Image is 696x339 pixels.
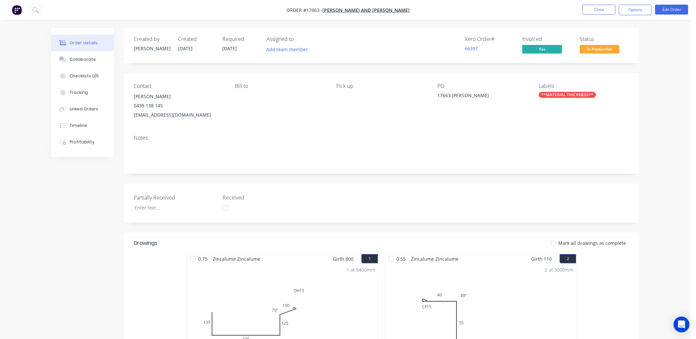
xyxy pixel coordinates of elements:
button: Edit Order [655,5,688,15]
div: Checklists 0/0 [70,73,99,79]
span: Yes [522,45,562,53]
button: 1 [361,254,378,263]
span: 0.75 [196,254,210,264]
label: Received [223,194,305,202]
button: Close [582,5,615,15]
span: In Production [580,45,619,53]
button: Collaborate [51,51,114,68]
div: Pick up [336,83,427,89]
span: Girth 110 [531,254,552,264]
button: Linked Orders [51,101,114,117]
div: Tracking [70,90,88,95]
button: Profitability [51,134,114,150]
button: Checklists 0/0 [51,68,114,84]
div: 0439 138 145 [134,101,224,110]
span: 0.55 [394,254,408,264]
button: In Production [580,45,619,55]
button: Order details [51,35,114,51]
div: Timeline [70,123,87,129]
span: [DATE] [178,45,193,52]
div: Drawings [134,239,157,247]
div: Required [222,36,259,42]
button: Add team member [263,45,311,54]
div: Assigned to [267,36,333,42]
label: Partially Received [134,194,216,202]
div: Contact [134,83,224,89]
div: Notes [134,135,629,141]
div: Xero Order # [465,36,514,42]
div: Collaborate [70,56,96,62]
button: 2 [560,254,576,263]
span: Order #17663 - [286,7,322,13]
button: Tracking [51,84,114,101]
span: Zincalume Zincalume [408,254,461,264]
button: Timeline [51,117,114,134]
div: Created [178,36,214,42]
div: Open Intercom Messenger [674,317,689,332]
span: Zincalume Zincalume [210,254,263,264]
a: [PERSON_NAME] and [PERSON_NAME] [322,7,410,13]
button: Add team member [267,45,311,54]
div: 1 at 5400mm [347,266,375,273]
div: [PERSON_NAME] [134,92,224,101]
div: [EMAIL_ADDRESS][DOMAIN_NAME] [134,110,224,120]
div: PO [437,83,528,89]
div: Status [580,36,629,42]
div: Created by [134,36,170,42]
div: Invoiced [522,36,572,42]
span: [DATE] [222,45,237,52]
span: Girth 800 [333,254,353,264]
div: [PERSON_NAME] [134,45,170,52]
div: 2 at 3000mm [545,266,573,273]
div: Profitability [70,139,94,145]
button: Options [619,5,652,15]
div: [PERSON_NAME]0439 138 145[EMAIL_ADDRESS][DOMAIN_NAME] [134,92,224,120]
div: 17663 [PERSON_NAME] [437,92,520,101]
div: Bill to [235,83,325,89]
div: **MATERIAL THICKNESS** [539,92,596,98]
div: Order details [70,40,98,46]
span: Mark all drawings as complete [558,240,626,246]
a: 66397 [465,45,478,52]
img: Factory [12,5,22,15]
div: Labels [539,83,629,89]
div: Linked Orders [70,106,98,112]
